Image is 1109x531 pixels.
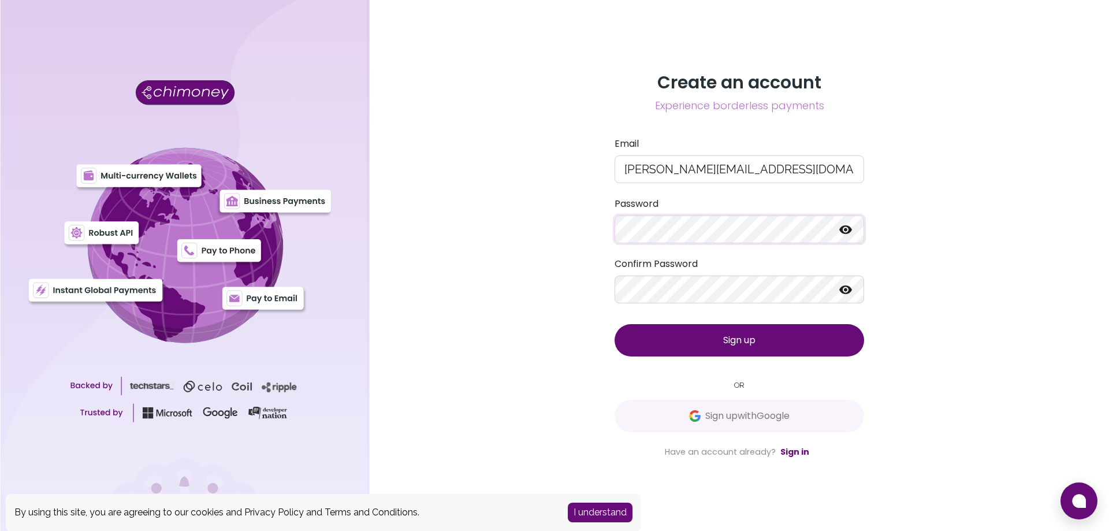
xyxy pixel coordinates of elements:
span: Have an account already? [665,446,776,458]
button: GoogleSign upwithGoogle [615,400,864,432]
button: Open chat window [1060,482,1097,519]
span: Sign up [723,333,756,347]
div: By using this site, you are agreeing to our cookies and and . [14,506,550,519]
button: Accept cookies [568,503,632,522]
h3: Create an account [615,72,864,93]
a: Sign in [780,446,809,458]
label: Email [615,137,864,151]
label: Password [615,197,864,211]
img: Google [689,410,701,422]
a: Privacy Policy [244,507,304,518]
button: Sign up [615,324,864,357]
span: Experience borderless payments [615,98,864,114]
small: OR [615,380,864,391]
a: Terms and Conditions [325,507,418,518]
label: Confirm Password [615,257,864,271]
span: Sign up with Google [705,409,790,423]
